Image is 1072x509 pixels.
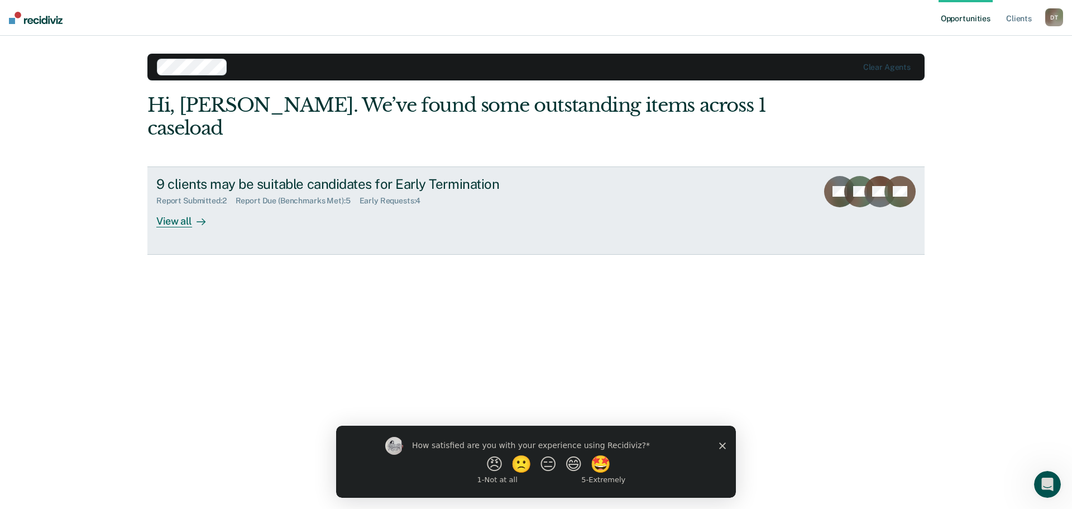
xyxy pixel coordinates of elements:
iframe: Intercom live chat [1034,471,1061,498]
div: View all [156,206,219,227]
img: Recidiviz [9,12,63,24]
div: Clear agents [863,63,911,72]
button: DT [1045,8,1063,26]
iframe: Survey by Kim from Recidiviz [336,426,736,498]
div: Report Due (Benchmarks Met) : 5 [236,196,360,206]
div: 9 clients may be suitable candidates for Early Termination [156,176,548,192]
div: Hi, [PERSON_NAME]. We’ve found some outstanding items across 1 caseload [147,94,769,140]
div: Early Requests : 4 [360,196,430,206]
div: Report Submitted : 2 [156,196,236,206]
a: 9 clients may be suitable candidates for Early TerminationReport Submitted:2Report Due (Benchmark... [147,167,925,255]
div: D T [1045,8,1063,26]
